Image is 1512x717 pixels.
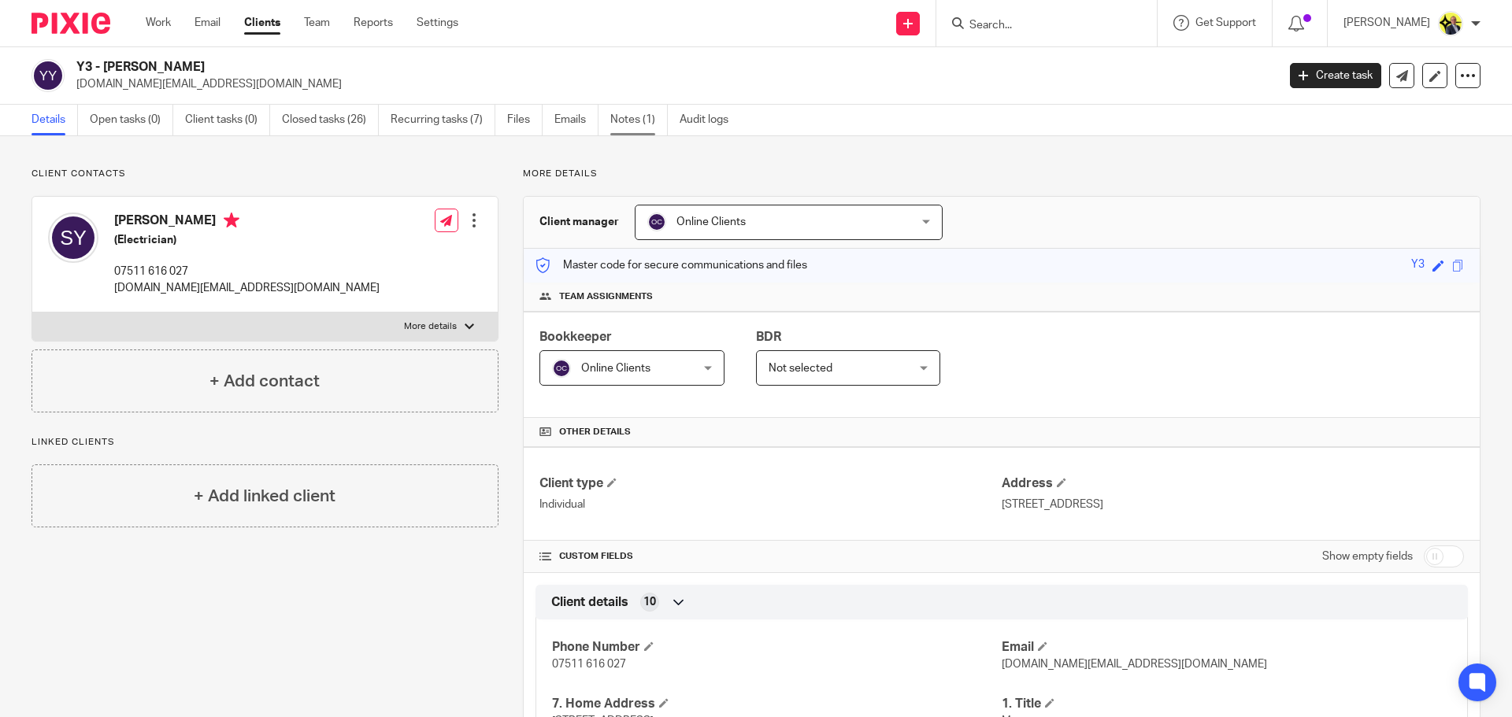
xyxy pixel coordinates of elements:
[643,594,656,610] span: 10
[539,550,1002,563] h4: CUSTOM FIELDS
[48,213,98,263] img: svg%3E
[559,426,631,438] span: Other details
[114,280,380,296] p: [DOMAIN_NAME][EMAIL_ADDRESS][DOMAIN_NAME]
[1195,17,1256,28] span: Get Support
[282,105,379,135] a: Closed tasks (26)
[31,59,65,92] img: svg%3E
[756,331,781,343] span: BDR
[676,216,746,227] span: Online Clients
[769,363,832,374] span: Not selected
[1343,15,1430,31] p: [PERSON_NAME]
[968,19,1110,33] input: Search
[554,105,598,135] a: Emails
[647,213,666,231] img: svg%3E
[114,264,380,279] p: 07511 616 027
[535,257,807,273] p: Master code for secure communications and files
[539,214,619,230] h3: Client manager
[552,639,1002,656] h4: Phone Number
[680,105,740,135] a: Audit logs
[209,369,320,394] h4: + Add contact
[354,15,393,31] a: Reports
[1002,497,1464,512] p: [STREET_ADDRESS]
[1002,639,1451,656] h4: Email
[552,659,626,670] span: 07511 616 027
[185,105,270,135] a: Client tasks (0)
[1002,475,1464,492] h4: Address
[552,696,1002,712] h4: 7. Home Address
[391,105,495,135] a: Recurring tasks (7)
[539,497,1002,512] p: Individual
[76,59,1028,76] h2: Y3 - [PERSON_NAME]
[31,436,498,449] p: Linked clients
[76,76,1266,92] p: [DOMAIN_NAME][EMAIL_ADDRESS][DOMAIN_NAME]
[31,105,78,135] a: Details
[195,15,220,31] a: Email
[224,213,239,228] i: Primary
[523,168,1480,180] p: More details
[539,331,612,343] span: Bookkeeper
[539,475,1002,492] h4: Client type
[551,594,628,611] span: Client details
[1411,257,1425,275] div: Y3
[114,213,380,232] h4: [PERSON_NAME]
[31,13,110,34] img: Pixie
[1002,659,1267,670] span: [DOMAIN_NAME][EMAIL_ADDRESS][DOMAIN_NAME]
[304,15,330,31] a: Team
[417,15,458,31] a: Settings
[1438,11,1463,36] img: Dan-Starbridge%20(1).jpg
[1002,696,1451,712] h4: 1. Title
[1322,549,1413,564] label: Show empty fields
[552,359,571,378] img: svg%3E
[244,15,280,31] a: Clients
[610,105,668,135] a: Notes (1)
[146,15,171,31] a: Work
[194,484,335,508] h4: + Add linked client
[507,105,543,135] a: Files
[114,232,380,248] h5: (Electrician)
[31,168,498,180] p: Client contacts
[1290,63,1381,88] a: Create task
[559,290,653,303] span: Team assignments
[581,363,650,374] span: Online Clients
[90,105,173,135] a: Open tasks (0)
[404,320,457,333] p: More details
